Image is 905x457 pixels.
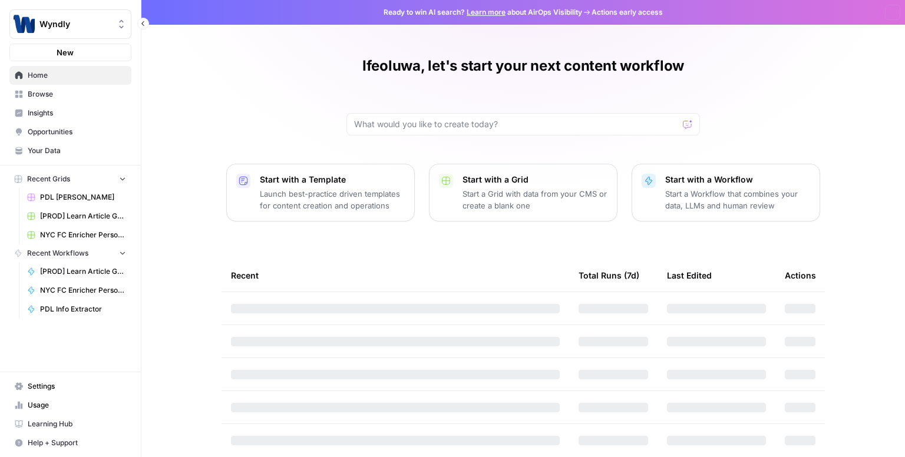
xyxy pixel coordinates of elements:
[27,248,88,259] span: Recent Workflows
[384,7,582,18] span: Ready to win AI search? about AirOps Visibility
[9,66,131,85] a: Home
[9,141,131,160] a: Your Data
[28,438,126,448] span: Help + Support
[467,8,506,16] a: Learn more
[463,188,607,211] p: Start a Grid with data from your CMS or create a blank one
[9,85,131,104] a: Browse
[9,122,131,141] a: Opportunities
[260,188,405,211] p: Launch best-practice driven templates for content creation and operations
[260,174,405,186] p: Start with a Template
[39,18,111,30] span: Wyndly
[9,44,131,61] button: New
[28,381,126,392] span: Settings
[22,226,131,244] a: NYC FC Enricher Person Enrichment Grid
[231,259,560,292] div: Recent
[362,57,684,75] h1: Ifeoluwa, let's start your next content workflow
[28,108,126,118] span: Insights
[9,244,131,262] button: Recent Workflows
[22,281,131,300] a: NYC FC Enricher Person Enrichment
[9,377,131,396] a: Settings
[40,192,126,203] span: PDL [PERSON_NAME]
[9,9,131,39] button: Workspace: Wyndly
[632,164,820,221] button: Start with a WorkflowStart a Workflow that combines your data, LLMs and human review
[9,104,131,122] a: Insights
[28,89,126,100] span: Browse
[22,207,131,226] a: [PROD] Learn Article Generator Grid
[40,211,126,221] span: [PROD] Learn Article Generator Grid
[40,230,126,240] span: NYC FC Enricher Person Enrichment Grid
[665,188,810,211] p: Start a Workflow that combines your data, LLMs and human review
[579,259,639,292] div: Total Runs (7d)
[14,14,35,35] img: Wyndly Logo
[28,419,126,429] span: Learning Hub
[354,118,678,130] input: What would you like to create today?
[28,127,126,137] span: Opportunities
[22,300,131,319] a: PDL Info Extractor
[40,304,126,314] span: PDL Info Extractor
[57,47,74,58] span: New
[28,145,126,156] span: Your Data
[28,70,126,81] span: Home
[785,259,816,292] div: Actions
[27,174,70,184] span: Recent Grids
[665,174,810,186] p: Start with a Workflow
[429,164,617,221] button: Start with a GridStart a Grid with data from your CMS or create a blank one
[667,259,712,292] div: Last Edited
[40,285,126,296] span: NYC FC Enricher Person Enrichment
[463,174,607,186] p: Start with a Grid
[22,262,131,281] a: [PROD] Learn Article Generator
[9,396,131,415] a: Usage
[22,188,131,207] a: PDL [PERSON_NAME]
[592,7,663,18] span: Actions early access
[9,170,131,188] button: Recent Grids
[9,415,131,433] a: Learning Hub
[226,164,415,221] button: Start with a TemplateLaunch best-practice driven templates for content creation and operations
[9,433,131,452] button: Help + Support
[40,266,126,277] span: [PROD] Learn Article Generator
[28,400,126,410] span: Usage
